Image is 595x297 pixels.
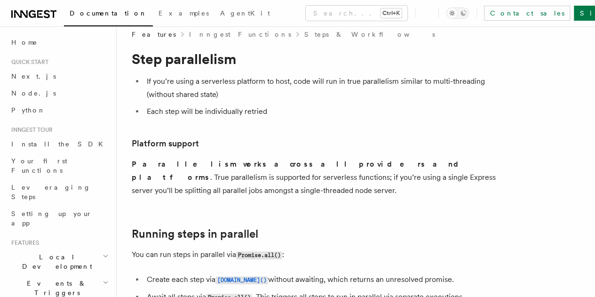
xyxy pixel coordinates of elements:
[8,58,48,66] span: Quick start
[8,179,111,205] a: Leveraging Steps
[11,89,56,97] span: Node.js
[132,50,508,67] h1: Step parallelism
[214,3,276,25] a: AgentKit
[8,249,111,275] button: Local Development
[132,160,466,182] strong: Parallelism works across all providers and platforms
[132,248,508,262] p: You can run steps in parallel via :
[144,105,508,118] li: Each step will be individually retried
[236,251,282,259] code: Promise.all()
[153,3,214,25] a: Examples
[8,68,111,85] a: Next.js
[11,184,91,201] span: Leveraging Steps
[220,9,270,17] span: AgentKit
[8,102,111,119] a: Python
[144,75,508,101] li: If you’re using a serverless platform to host, code will run in true parallelism similar to multi...
[132,137,199,150] a: Platform support
[11,140,109,148] span: Install the SDK
[132,158,508,197] p: . True parallelism is supported for serverless functions; if you’re using a single Express server...
[11,72,56,80] span: Next.js
[11,210,92,227] span: Setting up your app
[70,9,147,17] span: Documentation
[446,8,469,19] button: Toggle dark mode
[8,239,39,247] span: Features
[144,273,508,287] li: Create each step via without awaiting, which returns an unresolved promise.
[8,85,111,102] a: Node.js
[306,6,407,21] button: Search...Ctrl+K
[159,9,209,17] span: Examples
[11,38,38,47] span: Home
[8,252,103,271] span: Local Development
[11,106,46,114] span: Python
[381,8,402,18] kbd: Ctrl+K
[11,157,67,174] span: Your first Functions
[132,30,176,39] span: Features
[304,30,435,39] a: Steps & Workflows
[8,34,111,51] a: Home
[189,30,291,39] a: Inngest Functions
[484,6,570,21] a: Contact sales
[64,3,153,26] a: Documentation
[8,153,111,179] a: Your first Functions
[215,276,268,284] code: [DOMAIN_NAME]()
[215,275,268,284] a: [DOMAIN_NAME]()
[132,227,258,241] a: Running steps in parallel
[8,205,111,232] a: Setting up your app
[8,126,53,134] span: Inngest tour
[8,136,111,153] a: Install the SDK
